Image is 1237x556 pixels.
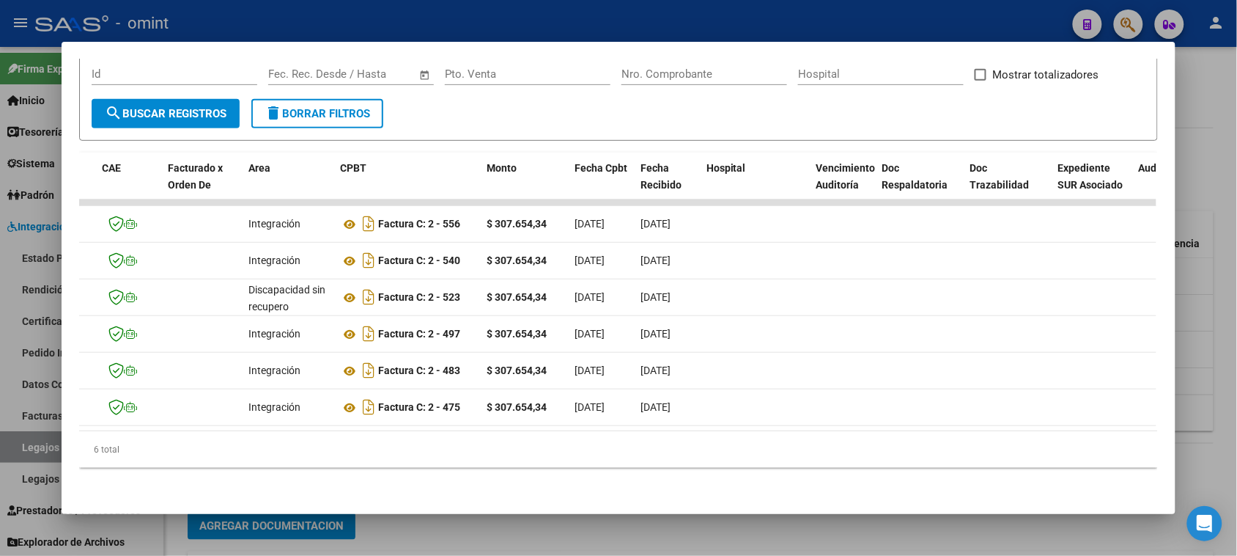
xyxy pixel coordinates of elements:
mat-icon: search [105,104,122,122]
span: CPBT [340,162,366,174]
span: Doc Respaldatoria [882,162,948,191]
span: Hospital [706,162,746,174]
i: Descargar documento [359,249,378,272]
i: Descargar documento [359,395,378,419]
strong: $ 307.654,34 [487,255,547,266]
mat-icon: delete [265,104,282,122]
datatable-header-cell: CPBT [334,153,481,217]
span: Area [248,162,270,174]
strong: $ 307.654,34 [487,218,547,230]
datatable-header-cell: Monto [481,153,569,217]
div: 6 total [79,431,1157,468]
span: [DATE] [640,291,671,303]
button: Borrar Filtros [251,99,383,128]
datatable-header-cell: CAE [96,153,162,217]
span: CAE [102,162,121,174]
div: Open Intercom Messenger [1187,506,1222,541]
datatable-header-cell: Vencimiento Auditoría [810,153,876,217]
strong: Factura C: 2 - 556 [378,219,460,230]
span: [DATE] [640,365,671,376]
datatable-header-cell: Hospital [701,153,810,217]
strong: Factura C: 2 - 523 [378,292,460,304]
span: [DATE] [575,218,605,230]
strong: $ 307.654,34 [487,365,547,376]
input: Fecha inicio [268,67,328,81]
span: Fecha Cpbt [575,162,627,174]
span: [DATE] [575,365,605,376]
strong: Factura C: 2 - 497 [378,329,460,340]
span: Discapacidad sin recupero [248,284,325,312]
span: Fecha Recibido [640,162,682,191]
i: Descargar documento [359,359,378,382]
strong: $ 307.654,34 [487,401,547,413]
datatable-header-cell: Doc Respaldatoria [876,153,964,217]
datatable-header-cell: Doc Trazabilidad [964,153,1052,217]
span: [DATE] [640,328,671,340]
i: Descargar documento [359,322,378,345]
span: [DATE] [575,328,605,340]
span: Integración [248,255,300,266]
strong: $ 307.654,34 [487,328,547,340]
button: Buscar Registros [92,99,240,128]
strong: $ 307.654,34 [487,291,547,303]
span: Mostrar totalizadores [992,66,1098,84]
datatable-header-cell: Facturado x Orden De [162,153,243,217]
span: Doc Trazabilidad [970,162,1030,191]
datatable-header-cell: Expediente SUR Asociado [1052,153,1133,217]
span: Integración [248,365,300,376]
span: Integración [248,328,300,340]
strong: Factura C: 2 - 540 [378,255,460,267]
strong: Factura C: 2 - 483 [378,365,460,377]
span: Integración [248,218,300,230]
span: Monto [487,162,517,174]
datatable-header-cell: Fecha Cpbt [569,153,635,217]
i: Descargar documento [359,212,378,235]
i: Descargar documento [359,285,378,309]
span: [DATE] [640,401,671,413]
span: [DATE] [640,218,671,230]
button: Open calendar [416,67,433,84]
strong: Factura C: 2 - 475 [378,402,460,414]
span: Vencimiento Auditoría [816,162,876,191]
span: [DATE] [640,255,671,266]
span: Buscar Registros [105,107,226,120]
datatable-header-cell: Fecha Recibido [635,153,701,217]
span: Facturado x Orden De [168,162,223,191]
span: Integración [248,401,300,413]
span: [DATE] [575,291,605,303]
span: Borrar Filtros [265,107,370,120]
span: Auditoria [1139,162,1182,174]
span: [DATE] [575,401,605,413]
datatable-header-cell: Area [243,153,334,217]
input: Fecha fin [341,67,412,81]
span: Expediente SUR Asociado [1058,162,1123,191]
datatable-header-cell: Auditoria [1133,153,1173,217]
span: [DATE] [575,255,605,266]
